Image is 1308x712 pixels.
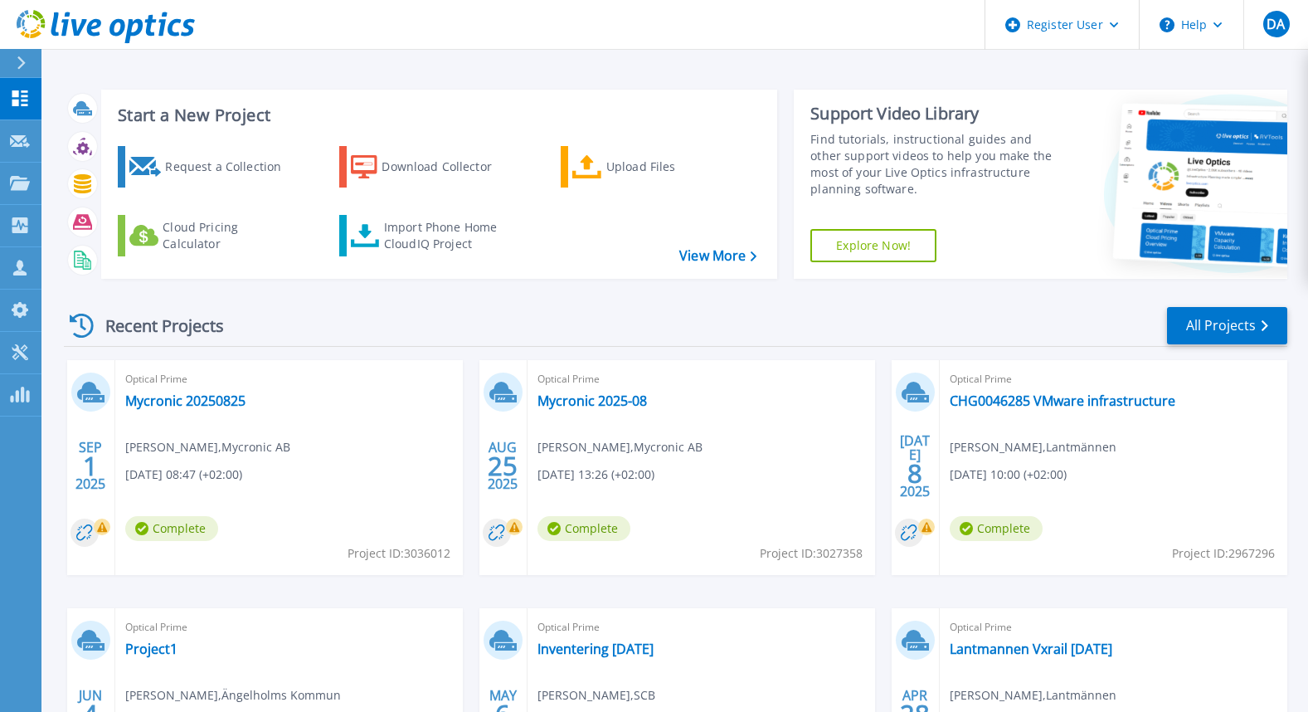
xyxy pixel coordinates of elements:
a: Request a Collection [118,146,303,188]
a: Project1 [125,641,177,657]
span: Project ID: 3036012 [348,544,450,563]
div: [DATE] 2025 [899,436,931,496]
span: 25 [488,459,518,473]
span: [PERSON_NAME] , Mycronic AB [125,438,290,456]
a: Upload Files [561,146,746,188]
div: Find tutorials, instructional guides and other support videos to help you make the most of your L... [810,131,1058,198]
span: Optical Prime [125,618,453,636]
a: Cloud Pricing Calculator [118,215,303,256]
a: Download Collector [339,146,524,188]
a: Mycronic 2025-08 [537,393,647,409]
div: AUG 2025 [487,436,518,496]
h3: Start a New Project [118,106,756,124]
span: [DATE] 10:00 (+02:00) [950,466,1067,484]
span: Optical Prime [537,618,865,636]
span: Optical Prime [950,618,1277,636]
a: Inventering [DATE] [537,641,654,657]
span: [PERSON_NAME] , Ängelholms Kommun [125,686,341,705]
span: Optical Prime [537,370,865,388]
div: Request a Collection [165,150,298,183]
div: Recent Projects [64,305,246,346]
span: DA [1267,17,1285,31]
span: Project ID: 3027358 [760,544,863,563]
div: Cloud Pricing Calculator [163,219,295,252]
a: CHG0046285 VMware infrastructure [950,393,1175,409]
span: 8 [907,466,922,480]
a: Explore Now! [810,229,936,262]
span: [PERSON_NAME] , Mycronic AB [537,438,703,456]
a: All Projects [1167,307,1287,344]
div: Download Collector [382,150,514,183]
span: [DATE] 13:26 (+02:00) [537,466,654,484]
span: [PERSON_NAME] , Lantmännen [950,686,1116,705]
a: View More [679,248,756,264]
span: Complete [537,516,630,541]
span: Optical Prime [125,370,453,388]
span: Complete [950,516,1043,541]
div: Support Video Library [810,103,1058,124]
div: SEP 2025 [75,436,106,496]
a: Lantmannen Vxrail [DATE] [950,641,1112,657]
span: Optical Prime [950,370,1277,388]
div: Upload Files [606,150,739,183]
span: 1 [83,459,98,473]
span: [PERSON_NAME] , Lantmännen [950,438,1116,456]
a: Mycronic 20250825 [125,393,246,409]
span: Project ID: 2967296 [1172,544,1275,563]
span: Complete [125,516,218,541]
span: [PERSON_NAME] , SCB [537,686,655,705]
span: [DATE] 08:47 (+02:00) [125,466,242,484]
div: Import Phone Home CloudIQ Project [384,219,513,252]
